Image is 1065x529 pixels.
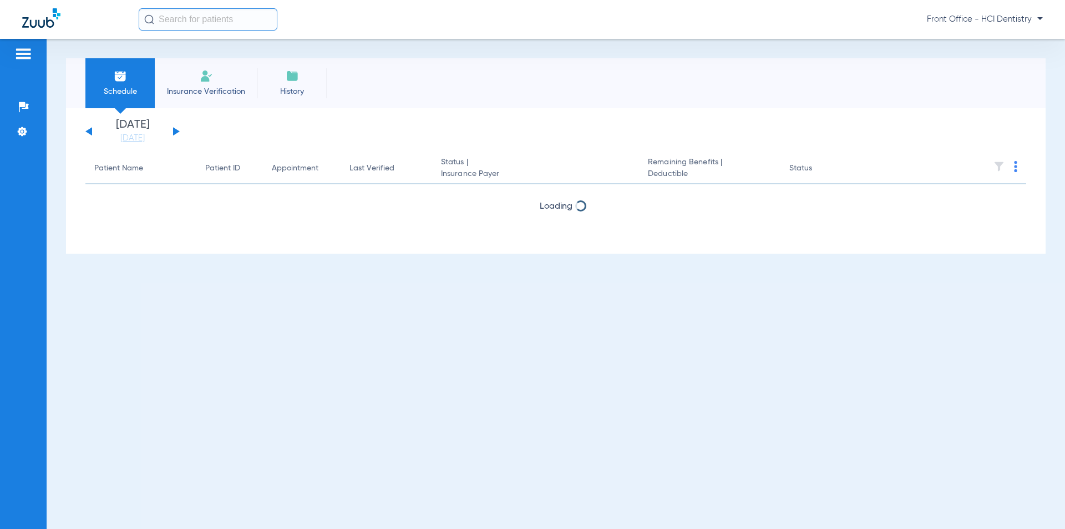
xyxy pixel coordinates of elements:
[94,163,143,174] div: Patient Name
[94,86,146,97] span: Schedule
[266,86,318,97] span: History
[139,8,277,31] input: Search for patients
[163,86,249,97] span: Insurance Verification
[780,153,855,184] th: Status
[286,69,299,83] img: History
[648,168,771,180] span: Deductible
[14,47,32,61] img: hamburger-icon
[272,163,332,174] div: Appointment
[540,231,572,240] span: Loading
[200,69,213,83] img: Manual Insurance Verification
[144,14,154,24] img: Search Icon
[349,163,423,174] div: Last Verified
[441,168,630,180] span: Insurance Payer
[114,69,127,83] img: Schedule
[432,153,639,184] th: Status |
[927,14,1043,25] span: Front Office - HCI Dentistry
[94,163,187,174] div: Patient Name
[205,163,240,174] div: Patient ID
[22,8,60,28] img: Zuub Logo
[540,202,572,211] span: Loading
[99,133,166,144] a: [DATE]
[272,163,318,174] div: Appointment
[1014,161,1017,172] img: group-dot-blue.svg
[993,161,1005,172] img: filter.svg
[205,163,254,174] div: Patient ID
[639,153,780,184] th: Remaining Benefits |
[99,119,166,144] li: [DATE]
[349,163,394,174] div: Last Verified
